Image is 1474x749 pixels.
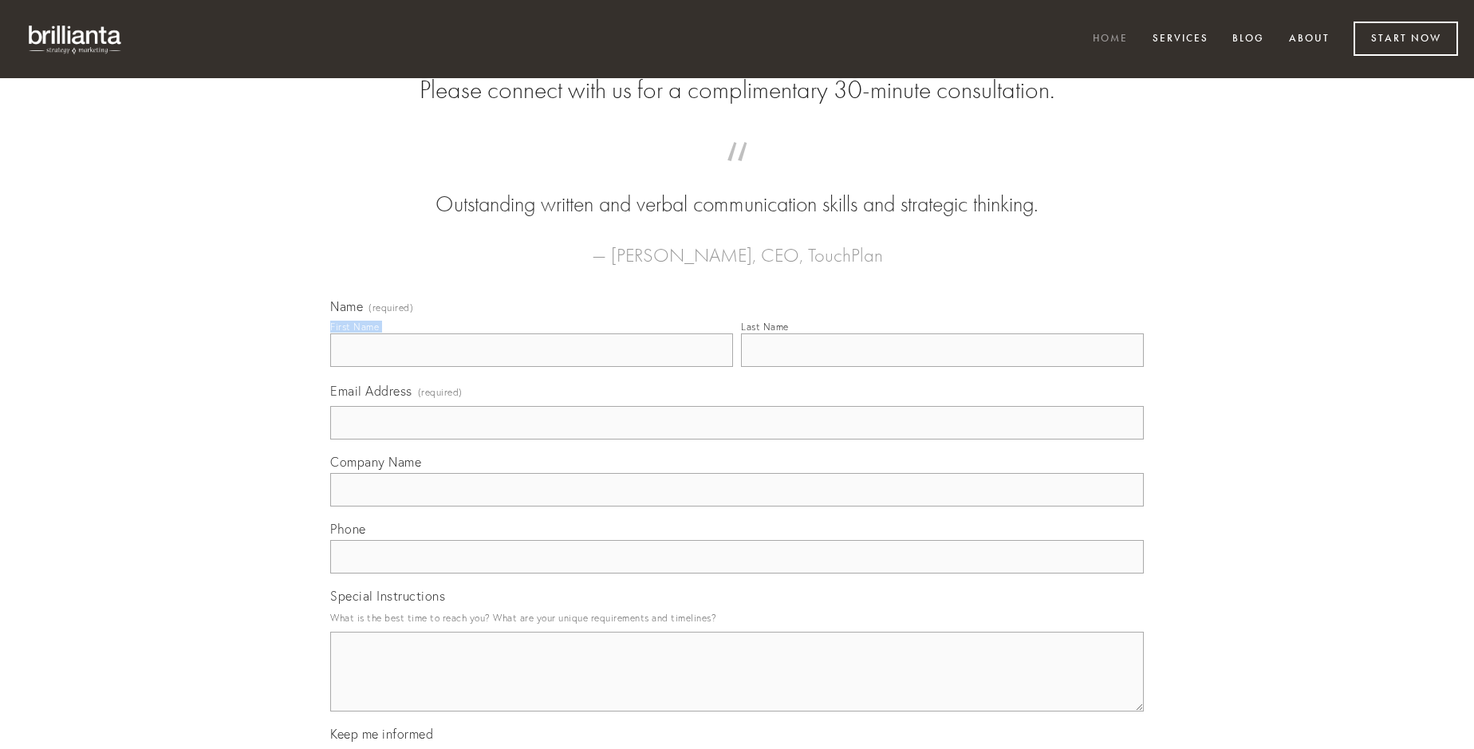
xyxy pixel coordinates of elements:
[741,321,789,333] div: Last Name
[368,303,413,313] span: (required)
[330,454,421,470] span: Company Name
[16,16,136,62] img: brillianta - research, strategy, marketing
[330,383,412,399] span: Email Address
[330,298,363,314] span: Name
[1279,26,1340,53] a: About
[330,75,1144,105] h2: Please connect with us for a complimentary 30-minute consultation.
[1082,26,1138,53] a: Home
[330,726,433,742] span: Keep me informed
[1354,22,1458,56] a: Start Now
[418,381,463,403] span: (required)
[330,321,379,333] div: First Name
[356,158,1118,220] blockquote: Outstanding written and verbal communication skills and strategic thinking.
[1142,26,1219,53] a: Services
[1222,26,1275,53] a: Blog
[330,588,445,604] span: Special Instructions
[356,158,1118,189] span: “
[356,220,1118,271] figcaption: — [PERSON_NAME], CEO, TouchPlan
[330,607,1144,629] p: What is the best time to reach you? What are your unique requirements and timelines?
[330,521,366,537] span: Phone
